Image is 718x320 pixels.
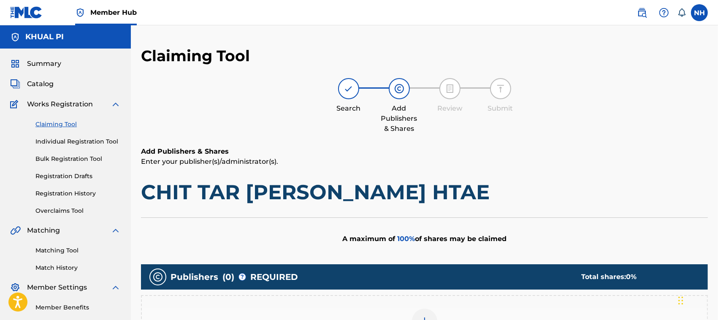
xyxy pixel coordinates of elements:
span: ( 0 ) [222,271,234,283]
a: Claiming Tool [35,120,121,129]
img: expand [111,99,121,109]
div: Search [328,103,370,114]
img: expand [111,225,121,236]
p: Enter your publisher(s)/administrator(s). [141,157,708,167]
img: Top Rightsholder [75,8,85,18]
span: REQUIRED [250,271,298,283]
div: Submit [480,103,522,114]
a: CatalogCatalog [10,79,54,89]
a: SummarySummary [10,59,61,69]
img: Accounts [10,32,20,42]
div: Total shares: [581,272,691,282]
h1: CHIT TAR [PERSON_NAME] HTAE [141,179,708,205]
img: expand [111,282,121,293]
img: Summary [10,59,20,69]
span: Summary [27,59,61,69]
img: step indicator icon for Add Publishers & Shares [394,84,404,94]
img: Works Registration [10,99,21,109]
span: Publishers [171,271,218,283]
img: Catalog [10,79,20,89]
img: Matching [10,225,21,236]
span: Member Hub [90,8,137,17]
div: Add Publishers & Shares [378,103,420,134]
div: Notifications [677,8,686,17]
a: Registration History [35,189,121,198]
span: 0 % [626,273,637,281]
img: help [659,8,669,18]
span: 100 % [397,235,415,243]
div: A maximum of of shares may be claimed [141,217,708,260]
img: publishers [153,272,163,282]
a: Bulk Registration Tool [35,155,121,163]
iframe: Chat Widget [676,279,718,320]
a: Overclaims Tool [35,206,121,215]
h5: KHUAL PI [25,32,64,42]
div: Drag [678,288,683,313]
div: User Menu [691,4,708,21]
img: search [637,8,647,18]
div: Review [429,103,471,114]
img: MLC Logo [10,6,43,19]
span: ? [239,274,246,280]
h6: Add Publishers & Shares [141,146,708,157]
a: Member Benefits [35,303,121,312]
img: step indicator icon for Submit [496,84,506,94]
img: step indicator icon for Review [445,84,455,94]
a: Individual Registration Tool [35,137,121,146]
a: Matching Tool [35,246,121,255]
div: Help [656,4,672,21]
img: step indicator icon for Search [344,84,354,94]
span: Catalog [27,79,54,89]
a: Registration Drafts [35,172,121,181]
span: Matching [27,225,60,236]
span: Works Registration [27,99,93,109]
h2: Claiming Tool [141,46,250,65]
a: Public Search [634,4,650,21]
a: Match History [35,263,121,272]
span: Member Settings [27,282,87,293]
img: Member Settings [10,282,20,293]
